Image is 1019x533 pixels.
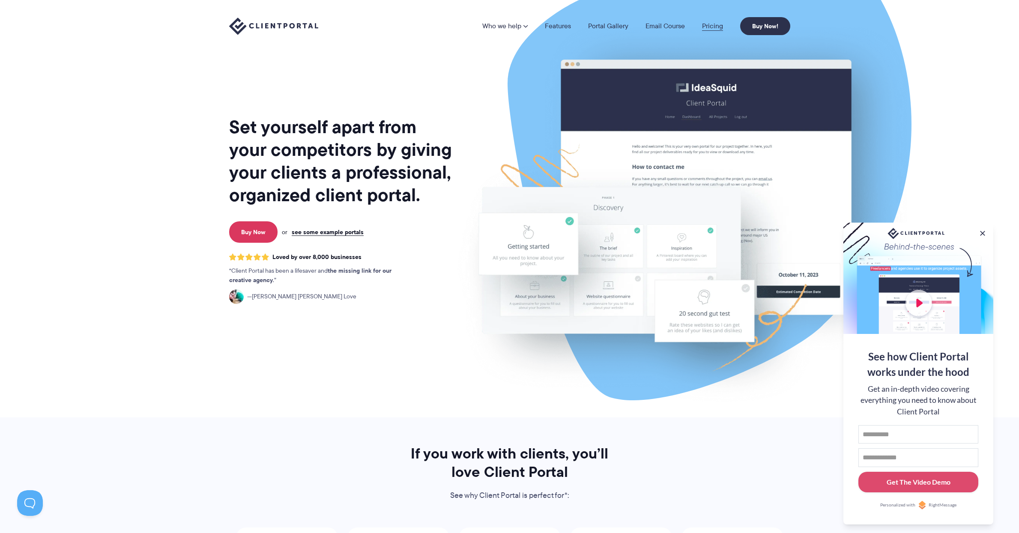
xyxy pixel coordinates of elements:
[229,116,454,206] h1: Set yourself apart from your competitors by giving your clients a professional, organized client ...
[858,472,978,493] button: Get The Video Demo
[282,228,287,236] span: or
[247,292,356,301] span: [PERSON_NAME] [PERSON_NAME] Love
[545,23,571,30] a: Features
[887,477,950,487] div: Get The Video Demo
[858,384,978,417] div: Get an in-depth video covering everything you need to know about Client Portal
[880,502,915,509] span: Personalized with
[929,502,956,509] span: RightMessage
[399,444,620,481] h2: If you work with clients, you’ll love Client Portal
[229,221,278,243] a: Buy Now
[740,17,790,35] a: Buy Now!
[229,266,409,285] p: Client Portal has been a lifesaver and .
[858,349,978,380] div: See how Client Portal works under the hood
[918,501,926,509] img: Personalized with RightMessage
[482,23,528,30] a: Who we help
[229,266,391,285] strong: the missing link for our creative agency
[399,489,620,502] p: See why Client Portal is perfect for*:
[588,23,628,30] a: Portal Gallery
[292,228,364,236] a: see some example portals
[645,23,685,30] a: Email Course
[272,253,362,261] span: Loved by over 8,000 businesses
[858,501,978,509] a: Personalized withRightMessage
[17,490,43,516] iframe: Toggle Customer Support
[702,23,723,30] a: Pricing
